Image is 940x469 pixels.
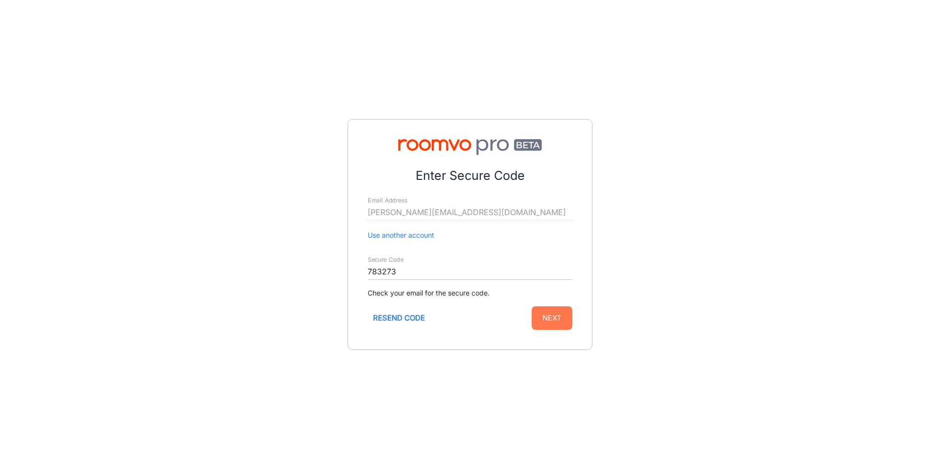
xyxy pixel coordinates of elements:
label: Email Address [368,197,407,205]
button: Resend code [368,306,430,330]
p: Enter Secure Code [368,167,572,185]
label: Secure Code [368,256,404,264]
input: Enter secure code [368,264,572,280]
input: myname@example.com [368,205,572,221]
button: Next [532,306,572,330]
p: Check your email for the secure code. [368,288,572,298]
img: Roomvo PRO Beta [368,139,572,155]
button: Use another account [368,230,434,241]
